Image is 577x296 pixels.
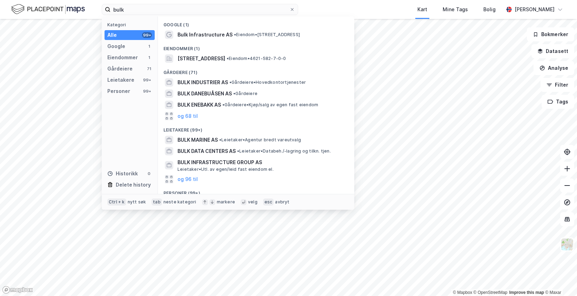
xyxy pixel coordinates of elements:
[146,171,152,176] div: 0
[146,55,152,60] div: 1
[11,3,85,15] img: logo.f888ab2527a4732fd821a326f86c7f29.svg
[128,199,146,205] div: nytt søk
[219,137,221,142] span: •
[107,76,134,84] div: Leietakere
[177,101,221,109] span: BULK ENEBAKK AS
[177,175,198,183] button: og 96 til
[542,95,574,109] button: Tags
[142,77,152,83] div: 99+
[237,148,239,154] span: •
[158,40,354,53] div: Eiendommer (1)
[146,66,152,72] div: 71
[110,4,289,15] input: Søk på adresse, matrikkel, gårdeiere, leietakere eller personer
[233,91,235,96] span: •
[527,27,574,41] button: Bokmerker
[233,91,257,96] span: Gårdeiere
[219,137,301,143] span: Leietaker • Agentur bredt vareutvalg
[177,112,198,120] button: og 68 til
[453,290,472,295] a: Mapbox
[483,5,496,14] div: Bolig
[107,65,133,73] div: Gårdeiere
[275,199,289,205] div: avbryt
[237,148,331,154] span: Leietaker • Databeh./-lagring og tilkn. tjen.
[531,44,574,58] button: Datasett
[417,5,427,14] div: Kart
[177,31,233,39] span: Bulk Infrastructure AS
[229,80,232,85] span: •
[158,122,354,134] div: Leietakere (99+)
[2,286,33,294] a: Mapbox homepage
[107,169,138,178] div: Historikk
[541,78,574,92] button: Filter
[116,181,151,189] div: Delete history
[177,147,236,155] span: BULK DATA CENTERS AS
[561,238,574,251] img: Z
[509,290,544,295] a: Improve this map
[515,5,555,14] div: [PERSON_NAME]
[146,43,152,49] div: 1
[177,136,218,144] span: BULK MARINE AS
[107,22,155,27] div: Kategori
[229,80,306,85] span: Gårdeiere • Hovedkontortjenester
[142,32,152,38] div: 99+
[217,199,235,205] div: markere
[177,54,225,63] span: [STREET_ADDRESS]
[177,78,228,87] span: BULK INDUSTRIER AS
[234,32,236,37] span: •
[443,5,468,14] div: Mine Tags
[227,56,229,61] span: •
[152,199,162,206] div: tab
[107,31,117,39] div: Alle
[142,88,152,94] div: 99+
[222,102,224,107] span: •
[163,199,196,205] div: neste kategori
[542,262,577,296] iframe: Chat Widget
[234,32,300,38] span: Eiendom • [STREET_ADDRESS]
[227,56,286,61] span: Eiendom • 4621-582-7-0-0
[107,199,126,206] div: Ctrl + k
[107,53,138,62] div: Eiendommer
[177,167,274,172] span: Leietaker • Utl. av egen/leid fast eiendom el.
[222,102,318,108] span: Gårdeiere • Kjøp/salg av egen fast eiendom
[177,158,346,167] span: BULK INFRASTRUCTURE GROUP AS
[177,89,232,98] span: BULK DANEBUÅSEN AS
[158,64,354,77] div: Gårdeiere (71)
[474,290,508,295] a: OpenStreetMap
[534,61,574,75] button: Analyse
[158,185,354,197] div: Personer (99+)
[107,42,125,51] div: Google
[107,87,130,95] div: Personer
[158,16,354,29] div: Google (1)
[263,199,274,206] div: esc
[248,199,257,205] div: velg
